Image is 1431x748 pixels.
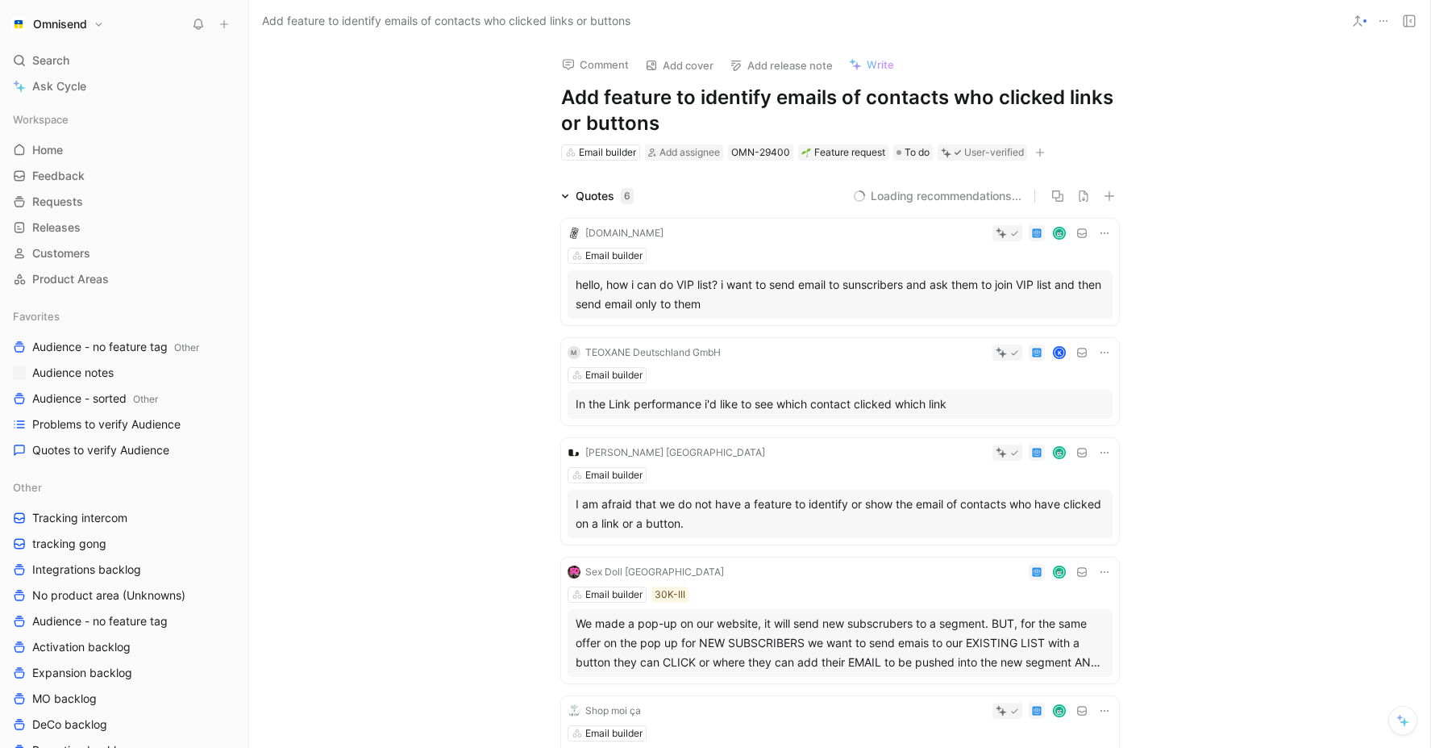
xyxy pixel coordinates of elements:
[6,532,242,556] a: tracking gong
[579,144,636,161] div: Email builder
[1054,348,1064,358] div: K
[576,186,634,206] div: Quotes
[6,475,242,499] div: Other
[32,613,168,629] span: Audience - no feature tag
[32,194,83,210] span: Requests
[262,11,630,31] span: Add feature to identify emails of contacts who clicked links or buttons
[585,445,765,461] div: [PERSON_NAME] [GEOGRAPHIC_DATA]
[621,188,634,204] div: 6
[13,479,42,495] span: Other
[32,339,199,356] span: Audience - no feature tag
[842,53,901,76] button: Write
[798,144,888,161] div: 🌱Feature request
[659,146,720,158] span: Add assignee
[6,138,242,162] a: Home
[13,308,60,324] span: Favorites
[6,438,242,462] a: Quotes to verify Audience
[893,144,933,161] div: To do
[33,17,87,31] h1: Omnisend
[585,725,643,742] div: Email builder
[576,275,1104,314] div: hello, how i can do VIP list? i want to send email to sunscribers and ask them to join VIP list a...
[6,712,242,737] a: DeCo backlog
[6,164,242,188] a: Feedback
[585,467,643,483] div: Email builder
[801,144,885,161] div: Feature request
[32,365,114,381] span: Audience notes
[568,446,580,459] img: logo
[6,635,242,659] a: Activation backlog
[585,345,721,361] div: TEOXANE Deutschland GmbH
[32,142,63,158] span: Home
[6,412,242,437] a: Problems to verify Audience
[6,304,242,328] div: Favorites
[174,341,199,353] span: Other
[6,107,242,132] div: Workspace
[32,51,69,70] span: Search
[568,566,580,579] img: logo
[6,506,242,530] a: Tracking intercom
[6,13,108,36] button: OmnisendOmnisend
[905,144,930,161] span: To do
[1054,448,1064,458] img: avatar
[585,248,643,264] div: Email builder
[32,536,106,552] span: tracking gong
[6,335,242,359] a: Audience - no feature tagOther
[568,704,580,717] img: logo
[6,267,242,291] a: Product Areas
[1054,706,1064,717] img: avatar
[6,583,242,608] a: No product area (Unknowns)
[964,144,1024,161] div: User-verified
[576,395,1104,414] div: In the Link performance i'd like to see which contact clicked which link
[6,361,242,385] a: Audience notes
[853,186,1021,206] button: Loading recommendations...
[6,387,242,411] a: Audience - sortedOther
[6,215,242,240] a: Releases
[585,587,643,603] div: Email builder
[568,227,580,240] img: logo
[655,587,685,603] div: 30K-III
[576,495,1104,533] div: I am afraid that we do not have a feature to identify or show the email of contacts who have clic...
[32,587,185,604] span: No product area (Unknowns)
[32,442,169,458] span: Quotes to verify Audience
[32,416,181,433] span: Problems to verify Audience
[32,271,109,287] span: Product Areas
[568,346,580,359] div: M
[585,225,664,241] div: [DOMAIN_NAME]
[32,665,132,681] span: Expansion backlog
[1054,228,1064,239] img: avatar
[585,703,641,719] div: Shop moi ça
[576,614,1104,672] div: We made a pop-up on our website, it will send new subscrubers to a segment. BUT, for the same off...
[32,691,97,707] span: MO backlog
[10,16,27,32] img: Omnisend
[555,186,640,206] div: Quotes6
[32,510,127,526] span: Tracking intercom
[32,245,90,261] span: Customers
[6,74,242,98] a: Ask Cycle
[32,391,158,407] span: Audience - sorted
[6,241,242,265] a: Customers
[6,661,242,685] a: Expansion backlog
[6,558,242,582] a: Integrations backlog
[6,190,242,214] a: Requests
[6,48,242,73] div: Search
[13,111,69,127] span: Workspace
[801,148,811,157] img: 🌱
[6,687,242,711] a: MO backlog
[32,562,141,578] span: Integrations backlog
[585,564,724,580] div: Sex Doll [GEOGRAPHIC_DATA]
[555,53,636,76] button: Comment
[32,219,81,236] span: Releases
[32,168,85,184] span: Feedback
[638,54,721,77] button: Add cover
[867,57,894,72] span: Write
[133,393,158,405] span: Other
[722,54,840,77] button: Add release note
[561,85,1119,136] h1: Add feature to identify emails of contacts who clicked links or buttons
[32,717,107,733] span: DeCo backlog
[6,609,242,633] a: Audience - no feature tag
[32,639,131,655] span: Activation backlog
[1054,567,1064,578] img: avatar
[32,77,86,96] span: Ask Cycle
[731,144,790,161] div: OMN-29400
[585,367,643,383] div: Email builder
